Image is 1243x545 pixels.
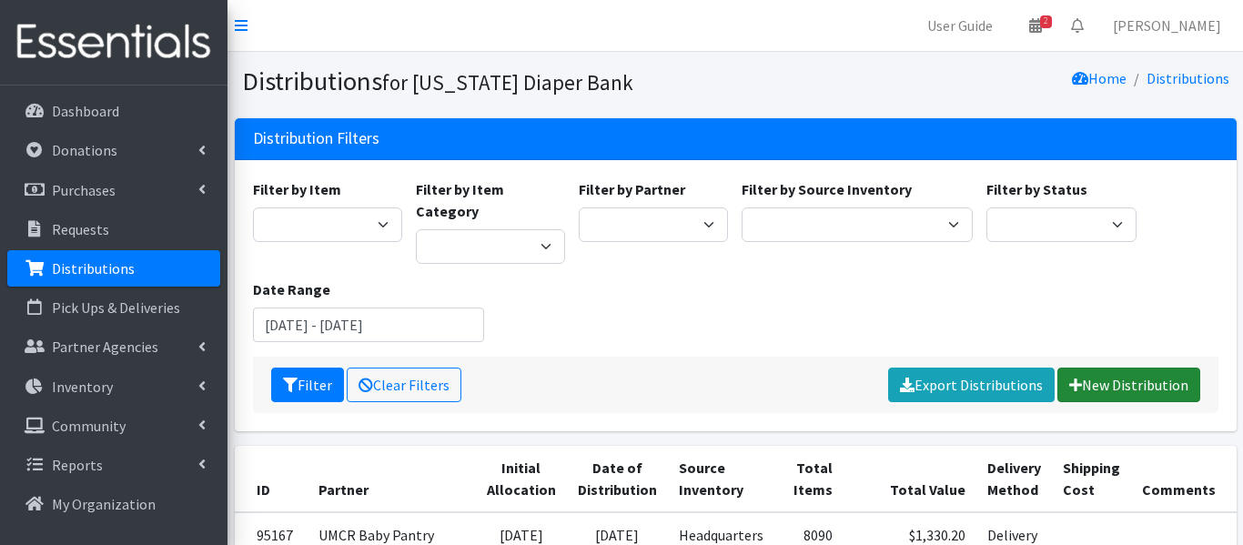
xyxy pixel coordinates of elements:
p: Partner Agencies [52,338,158,356]
a: Home [1072,69,1127,87]
th: Delivery Method [976,446,1052,512]
p: Reports [52,456,103,474]
label: Filter by Source Inventory [742,178,912,200]
p: Purchases [52,181,116,199]
a: Purchases [7,172,220,208]
th: Total Value [844,446,976,512]
small: for [US_STATE] Diaper Bank [382,69,633,96]
th: Total Items [774,446,844,512]
th: Initial Allocation [476,446,567,512]
a: Inventory [7,368,220,405]
a: Community [7,408,220,444]
p: Inventory [52,378,113,396]
a: Partner Agencies [7,328,220,365]
p: Distributions [52,259,135,278]
a: Export Distributions [888,368,1055,402]
th: Shipping Cost [1052,446,1131,512]
p: Pick Ups & Deliveries [52,298,180,317]
th: ID [235,446,308,512]
label: Filter by Partner [579,178,685,200]
th: Date of Distribution [567,446,668,512]
label: Date Range [253,278,330,300]
label: Filter by Item [253,178,341,200]
a: [PERSON_NAME] [1098,7,1236,44]
a: Donations [7,132,220,168]
a: Distributions [1147,69,1229,87]
a: Dashboard [7,93,220,129]
label: Filter by Item Category [416,178,565,222]
th: Source Inventory [668,446,774,512]
label: Filter by Status [986,178,1087,200]
img: HumanEssentials [7,12,220,73]
button: Filter [271,368,344,402]
a: My Organization [7,486,220,522]
p: My Organization [52,495,156,513]
a: Reports [7,447,220,483]
h3: Distribution Filters [253,129,379,148]
a: 2 [1015,7,1056,44]
input: January 1, 2011 - December 31, 2011 [253,308,484,342]
a: User Guide [913,7,1007,44]
a: Distributions [7,250,220,287]
h1: Distributions [242,66,729,97]
p: Community [52,417,126,435]
a: Clear Filters [347,368,461,402]
p: Dashboard [52,102,119,120]
p: Donations [52,141,117,159]
a: Requests [7,211,220,247]
span: 2 [1040,15,1052,28]
a: New Distribution [1057,368,1200,402]
th: Partner [308,446,476,512]
a: Pick Ups & Deliveries [7,289,220,326]
p: Requests [52,220,109,238]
